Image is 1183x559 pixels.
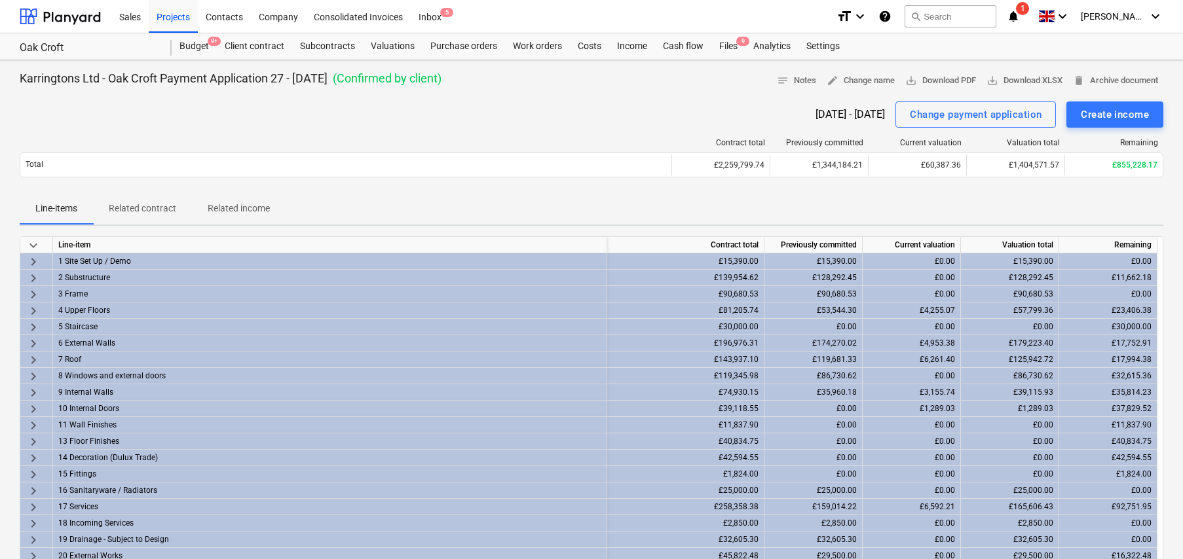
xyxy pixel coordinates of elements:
[58,286,601,302] div: 3 Frame
[677,138,765,147] div: Contract total
[20,71,328,86] p: Karringtons Ltd - Oak Croft Payment Application 27 - [DATE]
[58,401,601,416] div: 10 Internal Doors
[607,450,764,466] div: £42,594.55
[961,499,1059,515] div: £165,606.43
[1059,499,1157,515] div: £92,751.95
[798,33,848,60] a: Settings
[26,532,41,548] span: keyboard_arrow_right
[863,450,961,466] div: £0.00
[20,41,156,55] div: Oak Croft
[607,319,764,335] div: £30,000.00
[217,33,292,60] a: Client contract
[58,335,601,351] div: 6 External Walls
[764,401,863,417] div: £0.00
[863,319,961,335] div: £0.00
[764,417,863,433] div: £0.00
[292,33,363,60] a: Subcontracts
[961,302,1059,319] div: £57,799.36
[961,532,1059,548] div: £32,605.30
[26,319,41,335] span: keyboard_arrow_right
[58,515,601,531] div: 18 Incoming Services
[1059,319,1157,335] div: £30,000.00
[816,108,885,120] div: [DATE] - [DATE]
[655,33,711,60] a: Cash flow
[863,401,961,417] div: £1,289.03
[1059,482,1157,499] div: £0.00
[764,482,863,499] div: £25,000.00
[863,532,961,548] div: £0.00
[961,433,1059,450] div: £0.00
[961,286,1059,302] div: £90,680.53
[505,33,570,60] div: Work orders
[868,154,966,175] div: £60,387.36
[172,33,217,60] div: Budget
[26,352,41,368] span: keyboard_arrow_right
[764,515,863,532] div: £2,850.00
[58,253,601,269] div: 1 Site Set Up / Demo
[1059,237,1157,253] div: Remaining
[1059,466,1157,482] div: £1,824.00
[961,270,1059,286] div: £128,292.45
[961,335,1059,352] div: £179,223.40
[863,466,961,482] div: £0.00
[607,417,764,433] div: £11,837.90
[863,352,961,368] div: £6,261.40
[961,515,1059,532] div: £2,850.00
[764,270,863,286] div: £128,292.45
[986,73,1062,88] span: Download XLSX
[26,336,41,352] span: keyboard_arrow_right
[961,401,1059,417] div: £1,289.03
[1059,335,1157,352] div: £17,752.91
[423,33,505,60] div: Purchase orders
[777,73,816,88] span: Notes
[172,33,217,60] a: Budget9+
[1066,101,1163,128] button: Create income
[1059,368,1157,384] div: £32,615.36
[764,302,863,319] div: £53,544.30
[745,33,798,60] div: Analytics
[607,286,764,302] div: £90,680.53
[711,33,745,60] a: Files9
[26,516,41,532] span: keyboard_arrow_right
[1059,286,1157,302] div: £0.00
[1117,496,1183,559] iframe: Chat Widget
[26,434,41,450] span: keyboard_arrow_right
[363,33,423,60] a: Valuations
[26,303,41,319] span: keyboard_arrow_right
[208,37,221,46] span: 9+
[863,417,961,433] div: £0.00
[961,482,1059,499] div: £25,000.00
[607,352,764,368] div: £143,937.10
[1059,433,1157,450] div: £40,834.75
[863,384,961,401] div: £3,155.74
[1059,417,1157,433] div: £11,837.90
[26,467,41,482] span: keyboard_arrow_right
[863,515,961,532] div: £0.00
[607,499,764,515] div: £258,358.38
[981,71,1068,91] button: Download XLSX
[671,154,770,175] div: £2,259,799.74
[26,483,41,499] span: keyboard_arrow_right
[764,450,863,466] div: £0.00
[764,433,863,450] div: £0.00
[961,384,1059,401] div: £39,115.93
[607,368,764,384] div: £119,345.98
[607,401,764,417] div: £39,118.55
[764,466,863,482] div: £0.00
[1059,401,1157,417] div: £37,829.52
[26,254,41,270] span: keyboard_arrow_right
[53,237,607,253] div: Line-item
[1059,253,1157,270] div: £0.00
[607,482,764,499] div: £25,000.00
[607,515,764,532] div: £2,850.00
[863,499,961,515] div: £6,592.21
[328,71,441,86] p: ( Confirmed by client )
[777,75,789,86] span: notes
[26,270,41,286] span: keyboard_arrow_right
[863,286,961,302] div: £0.00
[440,8,453,17] span: 5
[1059,532,1157,548] div: £0.00
[26,418,41,433] span: keyboard_arrow_right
